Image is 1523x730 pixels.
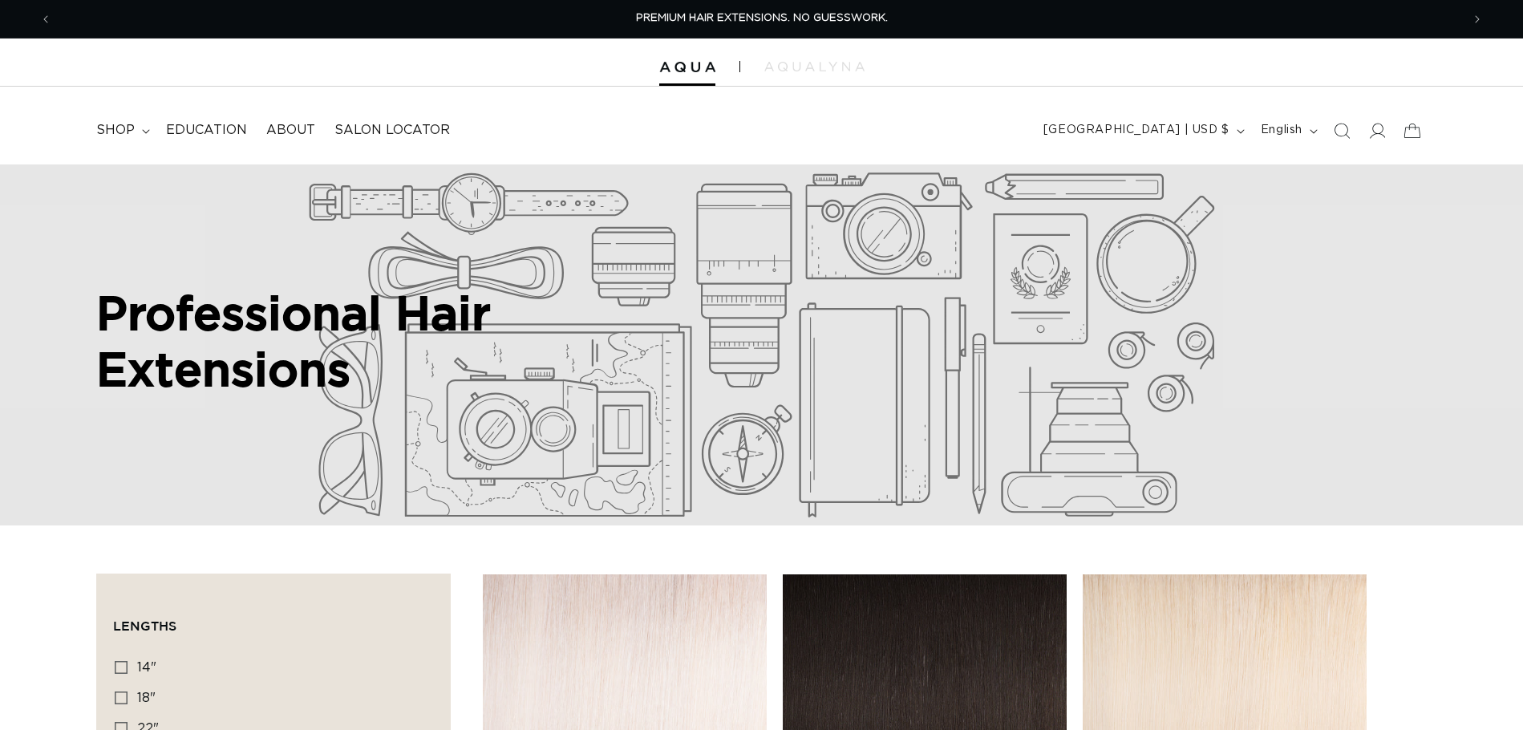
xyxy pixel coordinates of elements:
span: PREMIUM HAIR EXTENSIONS. NO GUESSWORK. [636,13,888,23]
button: [GEOGRAPHIC_DATA] | USD $ [1034,116,1251,146]
span: shop [96,122,135,139]
a: Salon Locator [325,112,460,148]
span: [GEOGRAPHIC_DATA] | USD $ [1043,122,1229,139]
button: Previous announcement [28,4,63,34]
span: Lengths [113,618,176,633]
button: Next announcement [1460,4,1495,34]
span: 18" [137,691,156,704]
img: Aqua Hair Extensions [659,62,715,73]
button: English [1251,116,1324,146]
span: Salon Locator [334,122,450,139]
a: About [257,112,325,148]
summary: Lengths (0 selected) [113,590,434,648]
span: Education [166,122,247,139]
span: About [266,122,315,139]
img: aqualyna.com [764,62,865,71]
summary: Search [1324,113,1359,148]
span: 14" [137,661,156,674]
a: Education [156,112,257,148]
span: English [1261,122,1302,139]
summary: shop [87,112,156,148]
h2: Professional Hair Extensions [96,285,706,396]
